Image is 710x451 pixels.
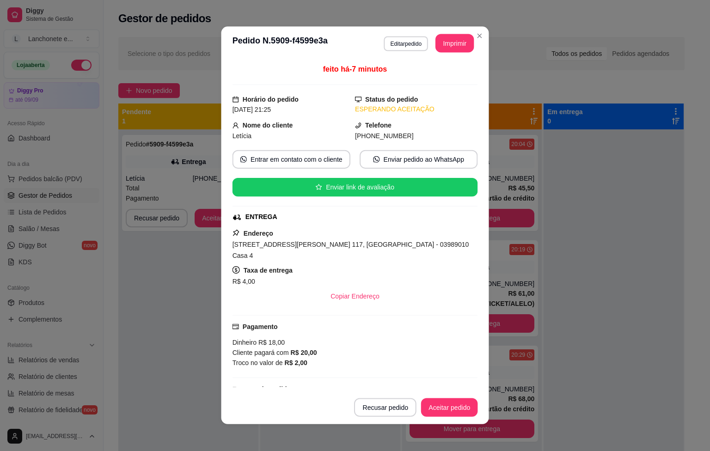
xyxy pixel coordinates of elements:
span: R$ 18,00 [257,339,285,346]
strong: Status do pedido [365,96,418,104]
span: phone [355,122,361,129]
button: Recusar pedido [354,398,416,417]
button: starEnviar link de avaliação [233,178,478,196]
span: [STREET_ADDRESS][PERSON_NAME] 117, [GEOGRAPHIC_DATA] - 03989010 Casa 4 [233,241,469,259]
span: calendar [233,96,239,103]
strong: R$ 20,00 [291,349,317,356]
button: Editarpedido [384,37,428,51]
h3: Pedido N. 5909-f4599e3a [233,34,328,53]
span: whats-app [240,156,247,163]
span: whats-app [373,156,379,163]
div: ESPERANDO ACEITAÇÃO [355,105,477,115]
strong: Taxa de entrega [244,267,293,274]
div: ENTREGA [245,213,277,222]
span: dollar [233,266,240,274]
strong: Resumo do pedido [233,386,291,393]
button: Aceitar pedido [421,398,477,417]
span: [PHONE_NUMBER] [355,132,414,140]
button: whats-appEntrar em contato com o cliente [233,150,350,169]
span: star [316,184,322,191]
strong: Horário do pedido [243,96,299,104]
strong: R$ 2,00 [285,360,307,367]
button: Close [472,29,487,43]
span: Letícia [233,132,251,140]
strong: Telefone [365,122,392,129]
span: credit-card [233,323,239,330]
span: [DATE] 21:25 [233,106,271,114]
button: Copiar Endereço [323,287,387,306]
span: user [233,122,239,129]
span: desktop [355,96,361,103]
span: Dinheiro [233,339,257,346]
span: pushpin [233,229,240,237]
strong: Pagamento [243,323,278,330]
strong: Nome do cliente [243,122,293,129]
span: feito há -7 minutos [323,65,387,73]
strong: Endereço [244,230,273,237]
span: Cliente pagará com [233,349,291,356]
button: whats-appEnviar pedido ao WhatsApp [360,150,477,169]
button: Imprimir [435,34,474,53]
span: R$ 4,00 [233,278,255,286]
span: Troco no valor de [233,360,285,367]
